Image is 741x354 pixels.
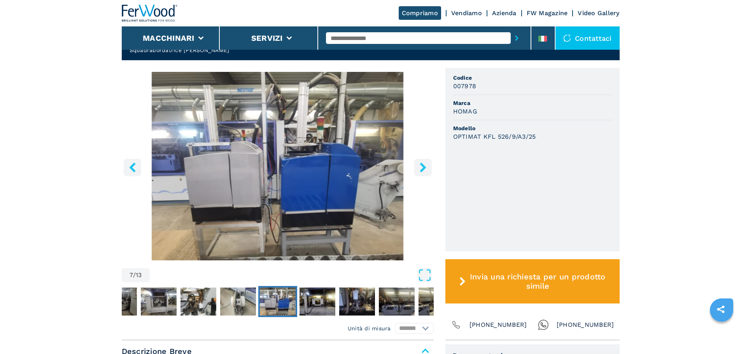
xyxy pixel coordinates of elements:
button: submit-button [511,29,523,47]
button: Go to Slide 5 [179,286,218,317]
span: [PHONE_NUMBER] [469,319,527,330]
img: Whatsapp [538,319,549,330]
img: Squadrabordatrice Doppia HOMAG OPTIMAT KFL 526/9/A3/25 [122,72,434,260]
a: sharethis [711,300,730,319]
button: Go to Slide 10 [377,286,416,317]
span: Marca [453,99,612,107]
img: e0c35d053f8f424dcc8e959d4fa9299c [141,288,177,316]
span: Modello [453,124,612,132]
h3: HOMAG [453,107,477,116]
button: Go to Slide 4 [139,286,178,317]
img: fdd6783d24dae4f399e4821f56d9bb54 [180,288,216,316]
h2: Squadrabordatrice [PERSON_NAME] [130,46,311,54]
div: Contattaci [555,26,620,50]
span: Invia una richiesta per un prodotto simile [469,272,606,291]
em: Unità di misura [348,324,391,332]
img: 1ef1cb4f44d6dcd597ab4ed26a2f5f29 [220,288,256,316]
a: Video Gallery [578,9,619,17]
img: Phone [451,319,462,330]
div: Go to Slide 7 [122,72,434,260]
img: 4282e23c638c51c5f3581adf882fca54 [260,288,296,316]
img: Ferwood [122,5,178,22]
button: Go to Slide 8 [298,286,337,317]
span: 13 [136,272,142,278]
button: Servizi [251,33,283,43]
button: Go to Slide 6 [219,286,258,317]
h3: 007978 [453,82,476,91]
button: left-button [124,159,141,176]
a: Vendiamo [451,9,482,17]
button: Go to Slide 9 [338,286,377,317]
span: 7 [130,272,133,278]
iframe: Chat [708,319,735,348]
span: / [133,272,136,278]
h3: OPTIMAT KFL 526/9/A3/25 [453,132,536,141]
img: 37b5f787ad409800d681f470801d4958 [300,288,335,316]
span: Codice [453,74,612,82]
button: Macchinari [143,33,194,43]
img: 14a68cb3b6e9275f7e5a7b651764f942 [419,288,454,316]
button: Invia una richiesta per un prodotto simile [445,259,620,303]
button: Open Fullscreen [152,268,432,282]
button: Go to Slide 11 [417,286,456,317]
a: FW Magazine [527,9,568,17]
button: right-button [414,159,432,176]
img: 13793483e9e053da8a1ed99893ae6ce9 [339,288,375,316]
a: Compriamo [399,6,441,20]
a: Azienda [492,9,517,17]
img: Contattaci [563,34,571,42]
button: Go to Slide 7 [258,286,297,317]
span: [PHONE_NUMBER] [557,319,614,330]
nav: Thumbnail Navigation [20,286,332,317]
img: f663d71edeccc27829bbe7dcce872fd6 [379,288,415,316]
